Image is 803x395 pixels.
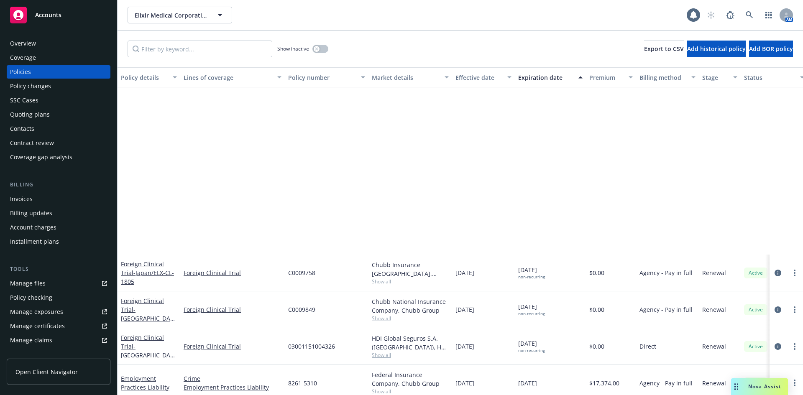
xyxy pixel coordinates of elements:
[288,342,335,351] span: 03001151004326
[589,305,604,314] span: $0.00
[589,73,624,82] div: Premium
[7,334,110,347] a: Manage claims
[518,274,545,280] div: non-recurring
[10,192,33,206] div: Invoices
[121,269,174,285] span: - Japan/ELX-CL-1805
[455,73,502,82] div: Effective date
[636,67,699,87] button: Billing method
[518,379,537,387] span: [DATE]
[731,378,742,395] div: Drag to move
[121,334,174,368] a: Foreign Clinical Trial
[747,269,764,277] span: Active
[748,383,781,390] span: Nova Assist
[702,379,726,387] span: Renewal
[372,315,449,322] span: Show all
[722,7,739,23] a: Report a Bug
[10,94,38,107] div: SSC Cases
[773,341,783,352] a: circleInformation
[639,268,693,277] span: Agency - Pay in full
[455,305,474,314] span: [DATE]
[7,51,110,64] a: Coverage
[288,379,317,387] span: 8261-5310
[121,260,174,285] a: Foreign Clinical Trial
[7,277,110,290] a: Manage files
[7,94,110,107] a: SSC Cases
[121,306,175,331] span: - [GEOGRAPHIC_DATA]/EXL-CL-1805
[10,37,36,50] div: Overview
[518,265,545,280] span: [DATE]
[7,221,110,234] a: Account charges
[687,45,746,53] span: Add historical policy
[372,260,449,278] div: Chubb Insurance [GEOGRAPHIC_DATA], Chubb Group
[128,7,232,23] button: Elixir Medical Corporation
[10,136,54,150] div: Contract review
[184,268,281,277] a: Foreign Clinical Trial
[773,268,783,278] a: circleInformation
[790,378,800,388] a: more
[10,319,65,333] div: Manage certificates
[10,51,36,64] div: Coverage
[731,378,788,395] button: Nova Assist
[518,311,545,316] div: non-recurring
[7,136,110,150] a: Contract review
[589,342,604,351] span: $0.00
[121,375,169,391] a: Employment Practices Liability
[518,302,545,316] span: [DATE]
[7,181,110,189] div: Billing
[372,334,449,352] div: HDI Global Seguros S.A. ([GEOGRAPHIC_DATA]), HDI Global Insurance Company, Clinical Trials Insura...
[35,12,61,18] span: Accounts
[773,378,783,388] a: circleInformation
[10,65,31,79] div: Policies
[184,383,281,392] a: Employment Practices Liability
[7,206,110,220] a: Billing updates
[121,73,168,82] div: Policy details
[180,67,285,87] button: Lines of coverage
[184,374,281,383] a: Crime
[288,268,315,277] span: C0009758
[639,379,693,387] span: Agency - Pay in full
[10,122,34,135] div: Contacts
[644,45,684,53] span: Export to CSV
[372,73,440,82] div: Market details
[702,73,728,82] div: Stage
[455,268,474,277] span: [DATE]
[747,343,764,350] span: Active
[773,305,783,315] a: circleInformation
[10,305,63,319] div: Manage exposures
[7,65,110,79] a: Policies
[644,41,684,57] button: Export to CSV
[118,67,180,87] button: Policy details
[121,342,175,368] span: - [GEOGRAPHIC_DATA]/ELX-CL-2005
[288,305,315,314] span: C0009849
[10,348,49,361] div: Manage BORs
[7,305,110,319] a: Manage exposures
[703,7,719,23] a: Start snowing
[372,278,449,285] span: Show all
[15,367,78,376] span: Open Client Navigator
[702,268,726,277] span: Renewal
[7,37,110,50] a: Overview
[760,7,777,23] a: Switch app
[10,108,50,121] div: Quoting plans
[7,192,110,206] a: Invoices
[639,73,686,82] div: Billing method
[10,79,51,93] div: Policy changes
[518,73,573,82] div: Expiration date
[7,291,110,304] a: Policy checking
[741,7,758,23] a: Search
[10,334,52,347] div: Manage claims
[7,79,110,93] a: Policy changes
[184,342,281,351] a: Foreign Clinical Trial
[7,3,110,27] a: Accounts
[368,67,452,87] button: Market details
[372,297,449,315] div: Chubb National Insurance Company, Chubb Group
[285,67,368,87] button: Policy number
[702,305,726,314] span: Renewal
[639,305,693,314] span: Agency - Pay in full
[7,265,110,273] div: Tools
[121,297,174,331] a: Foreign Clinical Trial
[288,73,356,82] div: Policy number
[790,341,800,352] a: more
[372,352,449,359] span: Show all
